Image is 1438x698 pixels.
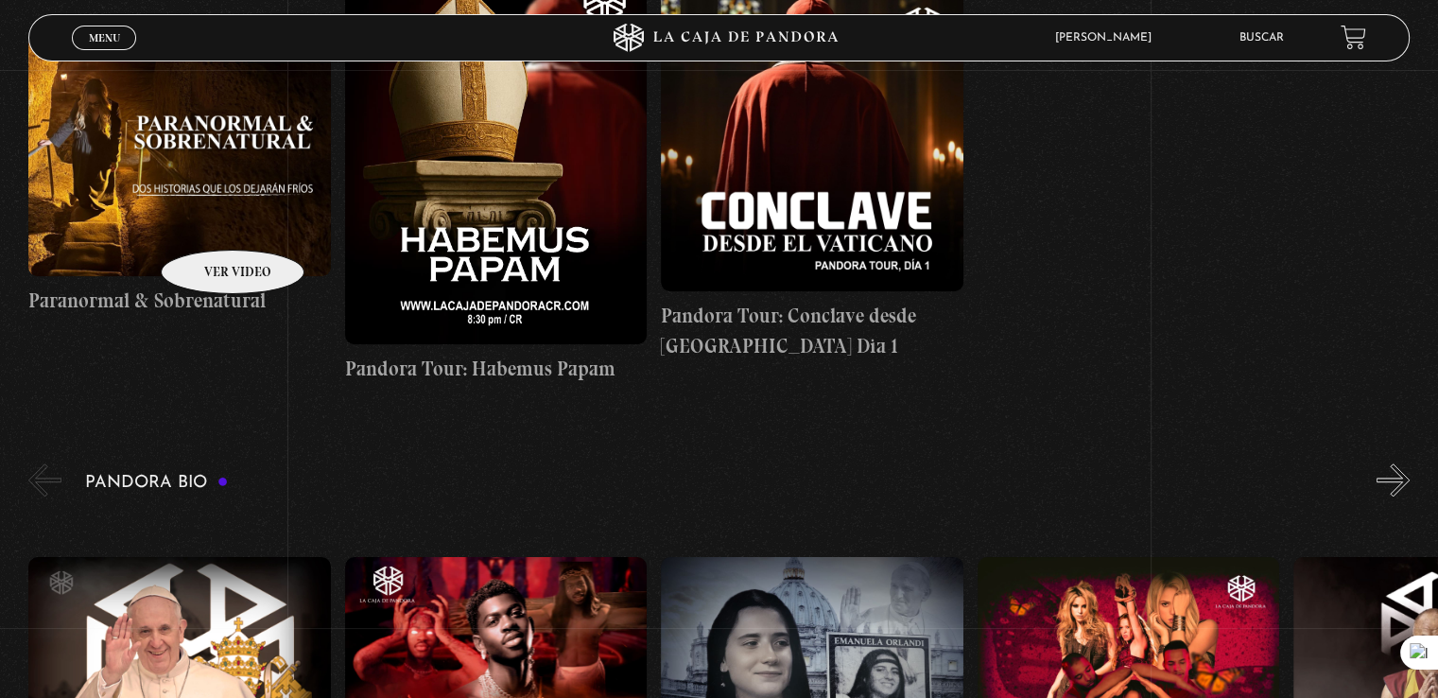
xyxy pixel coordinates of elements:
h4: Pandora Tour: Habemus Papam [345,354,647,384]
span: Cerrar [82,48,127,61]
h4: Paranormal & Sobrenatural [28,286,330,316]
h4: Pandora Tour: Conclave desde [GEOGRAPHIC_DATA] Dia 1 [661,301,962,360]
button: Previous [28,463,61,497]
a: Buscar [1239,32,1284,44]
h3: Pandora Bio [85,474,228,492]
a: View your shopping cart [1341,25,1366,50]
button: Next [1377,463,1410,497]
span: Menu [89,32,120,44]
span: [PERSON_NAME] [1046,32,1170,44]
